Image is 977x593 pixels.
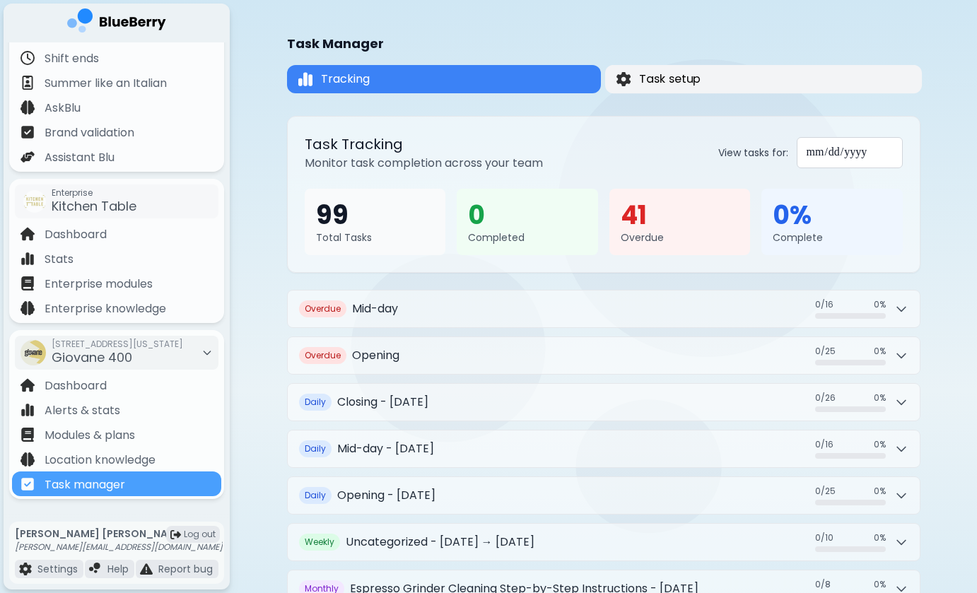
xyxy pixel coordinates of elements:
p: [PERSON_NAME][EMAIL_ADDRESS][DOMAIN_NAME] [15,541,223,553]
button: WeeklyUncategorized - [DATE] → [DATE]0/100% [288,524,920,560]
img: file icon [89,563,102,575]
img: file icon [21,301,35,315]
p: Enterprise knowledge [45,300,166,317]
p: AskBlu [45,100,81,117]
img: file icon [21,51,35,65]
span: Kitchen Table [52,197,136,215]
h2: Mid-day - [DATE] [337,440,434,457]
p: Summer like an Italian [45,75,167,92]
span: 0 % [874,439,886,450]
img: file icon [21,76,35,90]
img: file icon [21,252,35,266]
p: Shift ends [45,50,99,67]
button: DailyClosing - [DATE]0/260% [288,384,920,421]
img: company thumbnail [21,340,46,365]
p: Settings [37,563,78,575]
div: Completed [468,231,587,244]
span: 0 / 10 [815,532,833,544]
p: Modules & plans [45,427,135,444]
h2: Mid-day [352,300,398,317]
img: company thumbnail [23,190,46,213]
p: Enterprise modules [45,276,153,293]
img: file icon [21,276,35,290]
button: OverdueOpening0/250% [288,337,920,374]
span: [STREET_ADDRESS][US_STATE] [52,339,183,350]
img: Tracking [298,71,312,88]
img: file icon [140,563,153,575]
img: company logo [67,8,166,37]
img: file icon [21,100,35,115]
span: 0 / 16 [815,299,833,310]
span: Giovane 400 [52,348,132,366]
span: Overdue [299,347,346,364]
div: 0 [468,200,587,231]
img: Task setup [616,71,631,86]
p: Stats [45,251,74,268]
span: 0 % [874,392,886,404]
span: Daily [299,440,332,457]
p: Monitor task completion across your team [305,155,543,172]
div: 41 [621,200,739,231]
h2: Uncategorized - [DATE] → [DATE] [346,534,534,551]
span: 0 / 25 [815,346,836,357]
div: 99 [316,200,435,231]
span: Task setup [639,71,701,88]
span: 0 % [874,299,886,310]
span: 0 % [874,346,886,357]
img: file icon [21,452,35,466]
img: file icon [21,227,35,241]
button: DailyOpening - [DATE]0/250% [288,477,920,514]
button: Task setupTask setup [604,65,921,93]
button: TrackingTracking [287,65,601,93]
img: file icon [19,563,32,575]
span: 0 % [874,532,886,544]
p: Task manager [45,476,125,493]
span: Log out [184,529,216,540]
button: DailyMid-day - [DATE]0/160% [288,430,920,467]
span: 0 / 8 [815,579,831,590]
h2: Opening - [DATE] [337,487,435,504]
span: 0 / 25 [815,486,836,497]
img: file icon [21,428,35,442]
button: OverdueMid-day0/160% [288,290,920,327]
p: [PERSON_NAME] [PERSON_NAME] [15,527,223,540]
img: file icon [21,125,35,139]
p: Alerts & stats [45,402,120,419]
div: Total Tasks [316,231,435,244]
img: file icon [21,378,35,392]
p: Report bug [158,563,213,575]
span: Enterprise [52,187,136,199]
div: 0 % [773,200,891,231]
div: Complete [773,231,891,244]
img: file icon [21,477,35,491]
span: 0 % [874,486,886,497]
label: View tasks for: [718,146,788,159]
span: 0 % [874,579,886,590]
p: Location knowledge [45,452,156,469]
h1: Task Manager [287,34,384,54]
h2: Opening [352,347,399,364]
span: Tracking [321,71,370,88]
h2: Task Tracking [305,134,543,155]
img: logout [170,529,181,540]
span: 0 / 26 [815,392,836,404]
div: Overdue [621,231,739,244]
p: Assistant Blu [45,149,115,166]
p: Dashboard [45,377,107,394]
p: Dashboard [45,226,107,243]
span: Weekly [299,534,340,551]
h2: Closing - [DATE] [337,394,428,411]
span: 0 / 16 [815,439,833,450]
span: Daily [299,394,332,411]
span: Overdue [299,300,346,317]
img: file icon [21,150,35,164]
span: Daily [299,487,332,504]
p: Brand validation [45,124,134,141]
img: file icon [21,403,35,417]
p: Help [107,563,129,575]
